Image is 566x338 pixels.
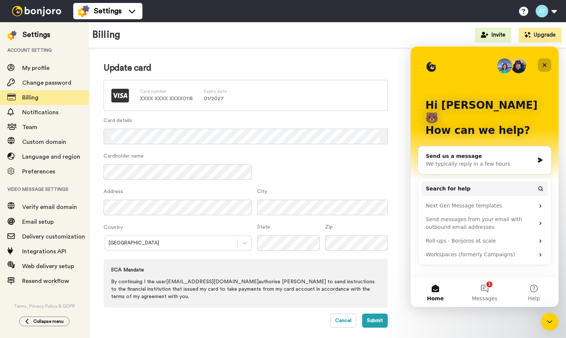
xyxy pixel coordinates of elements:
span: Change password [22,80,71,86]
h1: Billing [92,30,120,40]
button: Upgrade [519,28,562,43]
label: Expiry date [204,88,226,95]
iframe: Intercom live chat [411,47,559,307]
div: Settings [23,30,50,40]
span: Preferences [22,169,55,175]
p: 01 / 2027 [204,95,226,102]
span: Settings [94,6,122,16]
label: Country [104,224,252,231]
button: Submit [362,314,388,328]
span: Notifications [22,109,58,115]
h2: Update card [104,62,388,74]
p: XXXX XXXX XXXX 0118 [140,95,193,102]
button: Cancel [330,314,356,328]
label: Card details [104,117,388,124]
label: Card number [140,88,166,95]
label: Cardholder name [104,152,252,160]
span: Custom domain [22,139,66,145]
strong: SCA Mandate [111,266,380,274]
img: bj-logo-header-white.svg [9,6,64,16]
span: Billing [22,95,38,101]
iframe: To enrich screen reader interactions, please activate Accessibility in Grammarly extension settings [541,313,559,331]
span: Web delivery setup [22,263,74,269]
span: Verify email domain [22,204,77,210]
span: Collapse menu [33,318,64,324]
span: Team [22,124,37,130]
a: Cancel [330,314,362,328]
span: Language and region [22,154,80,160]
img: settings-colored.svg [78,5,90,17]
img: settings-colored.svg [7,31,17,40]
label: City [257,188,388,195]
span: Email setup [22,219,54,225]
button: Collapse menu [19,317,70,326]
span: My profile [22,65,50,71]
button: Invite [475,28,511,43]
label: Zip [325,223,388,231]
p: By continuing I the user [EMAIL_ADDRESS][DOMAIN_NAME] authorise [PERSON_NAME] to send instruction... [111,278,380,300]
span: Resend workflow [22,278,69,284]
label: Address [104,188,252,195]
span: Integrations API [22,249,66,254]
span: Delivery customization [22,234,85,240]
label: State [257,223,320,231]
